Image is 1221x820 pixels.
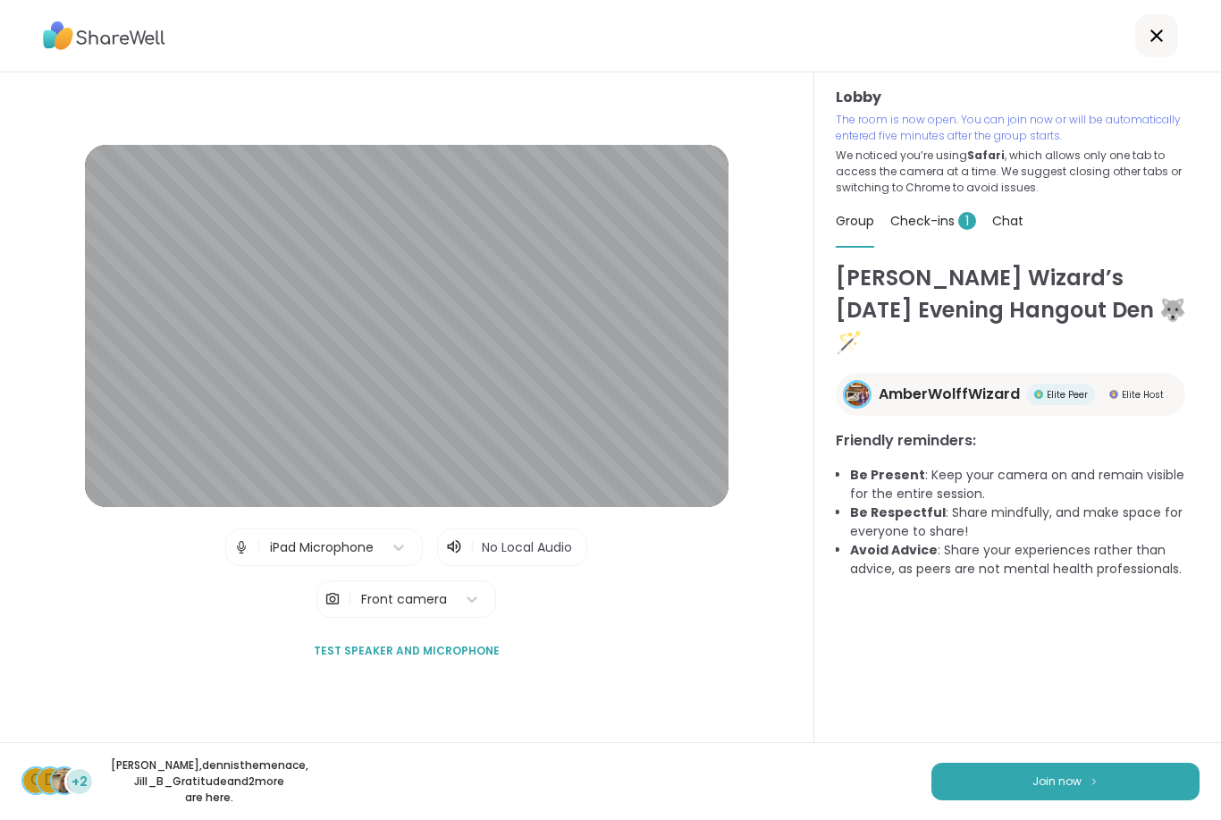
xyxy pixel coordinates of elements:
span: | [348,581,352,617]
span: +2 [72,773,88,791]
a: AmberWolffWizardAmberWolffWizardElite PeerElite PeerElite HostElite Host [836,373,1185,416]
span: AmberWolffWizard [879,384,1020,405]
span: d [45,769,55,792]
img: ShareWell Logomark [1089,776,1099,786]
b: Be Present [850,466,925,484]
span: Join now [1032,774,1082,790]
b: Safari [967,148,1005,163]
img: Camera [324,581,341,617]
img: Elite Peer [1034,390,1043,399]
li: : Share mindfully, and make space for everyone to share! [850,503,1200,541]
span: | [470,537,475,558]
span: Group [836,212,874,230]
span: 1 [958,212,976,230]
span: Elite Peer [1047,388,1088,402]
img: Jill_B_Gratitude [52,768,77,793]
img: AmberWolffWizard [846,383,869,406]
img: ShareWell Logo [43,15,165,56]
img: Elite Host [1109,390,1118,399]
span: Chat [992,212,1023,230]
p: [PERSON_NAME] , dennisthemenace , Jill_B_Gratitude and 2 more are here. [109,757,309,806]
span: Check-ins [890,212,976,230]
span: Test speaker and microphone [314,643,500,659]
span: Elite Host [1122,388,1164,402]
li: : Share your experiences rather than advice, as peers are not mental health professionals. [850,541,1200,579]
button: Test speaker and microphone [307,632,507,670]
b: Avoid Advice [850,541,938,559]
h3: Lobby [836,87,1200,108]
span: C [30,769,42,792]
img: Microphone [233,529,249,565]
span: No Local Audio [482,538,572,556]
li: : Keep your camera on and remain visible for the entire session. [850,466,1200,503]
div: iPad Microphone [270,538,374,557]
p: We noticed you’re using , which allows only one tab to access the camera at a time. We suggest cl... [836,148,1200,196]
span: | [257,529,261,565]
button: Join now [931,763,1200,800]
b: Be Respectful [850,503,946,521]
h3: Friendly reminders: [836,430,1200,452]
p: The room is now open. You can join now or will be automatically entered five minutes after the gr... [836,112,1200,144]
h1: [PERSON_NAME] Wizard’s [DATE] Evening Hangout Den 🐺🪄 [836,262,1200,359]
div: Front camera [361,590,447,609]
